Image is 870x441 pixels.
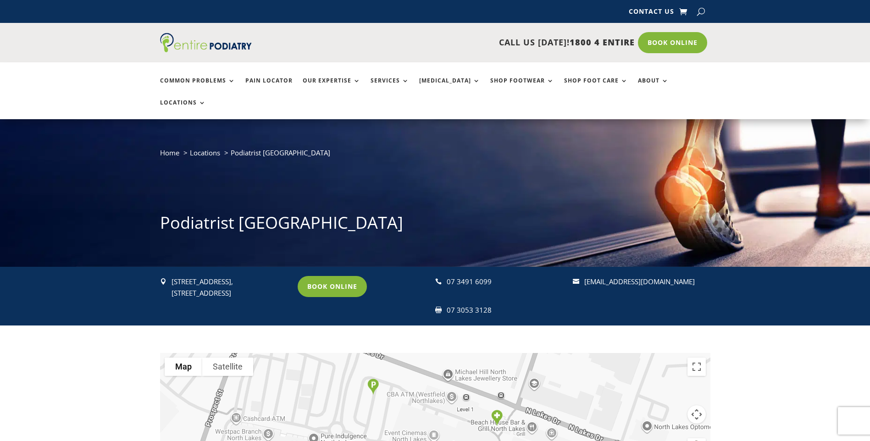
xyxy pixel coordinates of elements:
span:  [160,278,166,285]
button: Toggle fullscreen view [687,358,706,376]
nav: breadcrumb [160,147,710,165]
button: Show satellite imagery [202,358,253,376]
span: 1800 4 ENTIRE [570,37,635,48]
a: [EMAIL_ADDRESS][DOMAIN_NAME] [584,277,695,286]
a: Book Online [298,276,367,297]
span:  [435,278,442,285]
a: Home [160,148,179,157]
a: Entire Podiatry [160,45,252,54]
a: Services [371,77,409,97]
div: 07 3491 6099 [447,276,565,288]
a: About [638,77,669,97]
a: Pain Locator [245,77,293,97]
a: Our Expertise [303,77,360,97]
a: Shop Footwear [490,77,554,97]
img: logo (1) [160,33,252,52]
button: Map camera controls [687,405,706,424]
a: Locations [160,99,206,119]
p: CALL US [DATE]! [287,37,635,49]
a: Common Problems [160,77,235,97]
div: 07 3053 3128 [447,304,565,316]
div: Entire Podiatry North Lakes Clinic [488,406,506,430]
a: Book Online [638,32,707,53]
a: Shop Foot Care [564,77,628,97]
a: [MEDICAL_DATA] [419,77,480,97]
span: Podiatrist [GEOGRAPHIC_DATA] [231,148,330,157]
span:  [435,307,442,313]
div: Parking [364,375,382,398]
a: Contact Us [629,8,674,18]
p: [STREET_ADDRESS], [STREET_ADDRESS] [172,276,289,299]
span:  [573,278,579,285]
a: Locations [190,148,220,157]
h1: Podiatrist [GEOGRAPHIC_DATA] [160,211,710,239]
button: Show street map [165,358,202,376]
